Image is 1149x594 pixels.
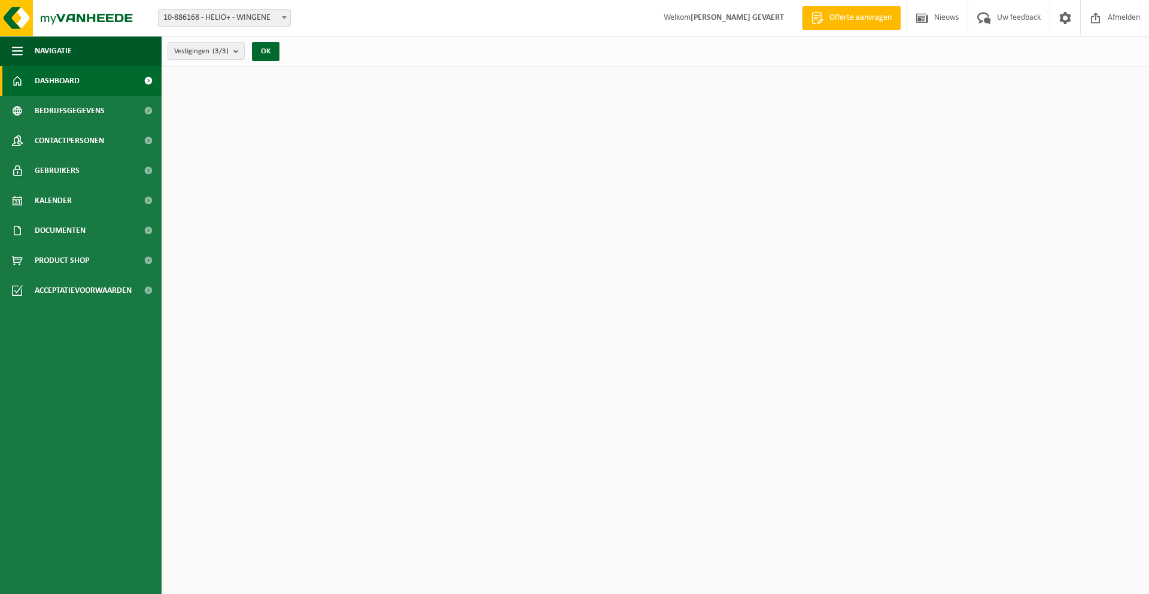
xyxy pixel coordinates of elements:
span: 10-886168 - HELIO+ - WINGENE [159,10,290,26]
button: OK [252,42,279,61]
span: 10-886168 - HELIO+ - WINGENE [158,9,291,27]
span: Navigatie [35,36,72,66]
span: Product Shop [35,246,89,275]
a: Offerte aanvragen [802,6,901,30]
span: Bedrijfsgegevens [35,96,105,126]
span: Dashboard [35,66,80,96]
span: Offerte aanvragen [826,12,895,24]
span: Gebruikers [35,156,80,186]
count: (3/3) [212,47,229,55]
span: Vestigingen [174,43,229,60]
span: Acceptatievoorwaarden [35,275,132,305]
span: Contactpersonen [35,126,104,156]
span: Documenten [35,216,86,246]
strong: [PERSON_NAME] GEVAERT [691,13,784,22]
button: Vestigingen(3/3) [168,42,245,60]
span: Kalender [35,186,72,216]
